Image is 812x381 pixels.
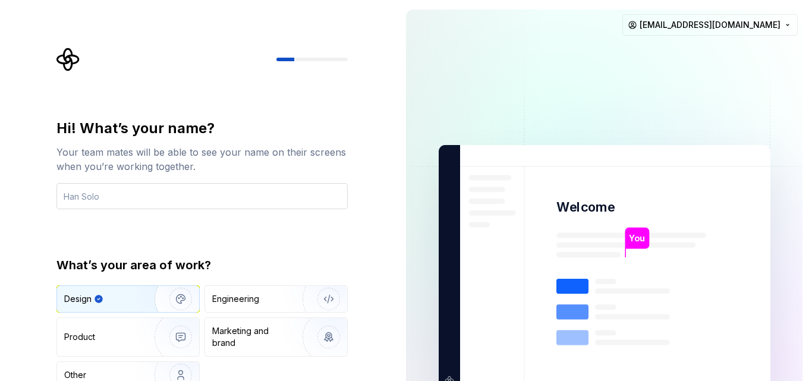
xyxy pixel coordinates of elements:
[64,331,95,343] div: Product
[622,14,798,36] button: [EMAIL_ADDRESS][DOMAIN_NAME]
[56,257,348,273] div: What’s your area of work?
[556,199,615,216] p: Welcome
[56,119,348,138] div: Hi! What’s your name?
[56,145,348,174] div: Your team mates will be able to see your name on their screens when you’re working together.
[64,369,86,381] div: Other
[64,293,92,305] div: Design
[640,19,780,31] span: [EMAIL_ADDRESS][DOMAIN_NAME]
[212,325,292,349] div: Marketing and brand
[212,293,259,305] div: Engineering
[56,48,80,71] svg: Supernova Logo
[56,183,348,209] input: Han Solo
[629,232,645,245] p: You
